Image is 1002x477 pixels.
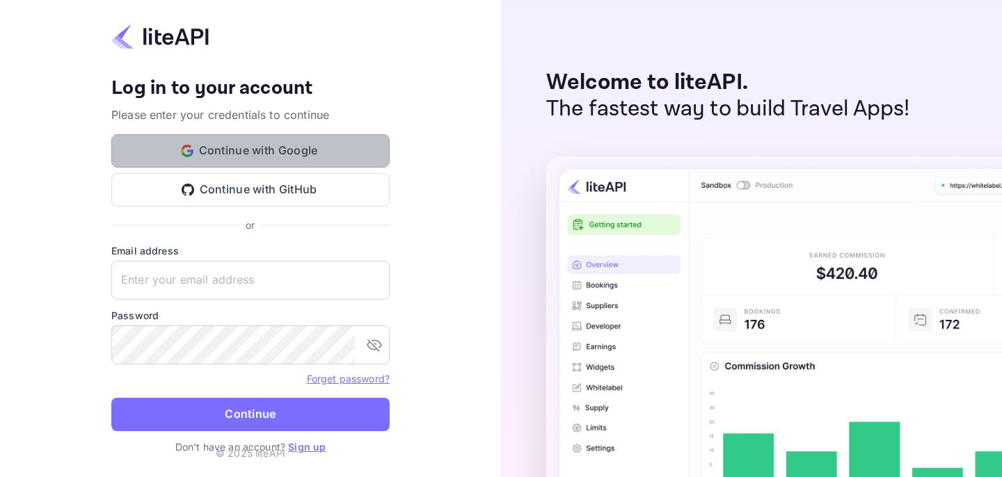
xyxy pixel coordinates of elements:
[111,106,390,123] p: Please enter your credentials to continue
[307,371,390,385] a: Forget password?
[546,96,910,122] p: The fastest way to build Travel Apps!
[111,76,390,101] h4: Log in to your account
[546,70,910,96] p: Welcome to liteAPI.
[246,218,255,232] p: or
[111,243,390,258] label: Email address
[216,446,285,460] p: © 2025 liteAPI
[111,439,390,454] p: Don't have an account?
[288,441,326,453] a: Sign up
[111,23,209,50] img: liteapi
[360,331,388,359] button: toggle password visibility
[111,173,390,207] button: Continue with GitHub
[111,308,390,323] label: Password
[111,398,390,431] button: Continue
[111,261,390,300] input: Enter your email address
[111,134,390,168] button: Continue with Google
[307,373,390,385] a: Forget password?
